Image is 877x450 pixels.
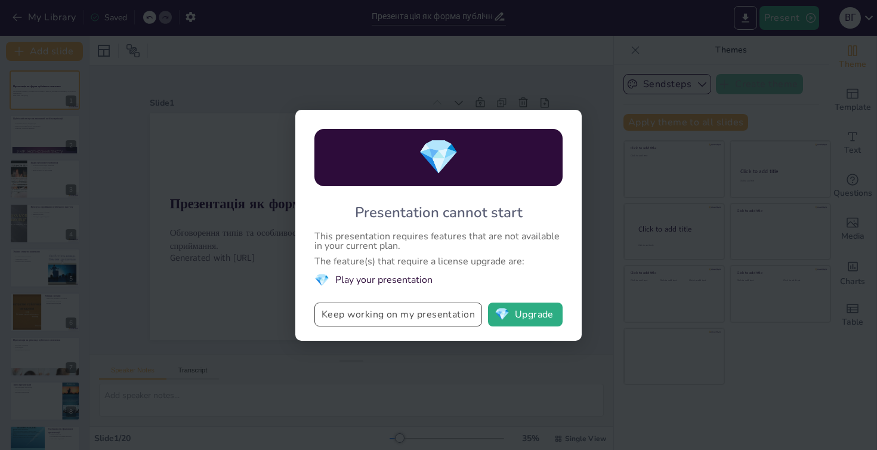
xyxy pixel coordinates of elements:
[495,309,509,320] span: diamond
[314,272,329,288] span: diamond
[314,272,563,288] li: Play your presentation
[488,303,563,326] button: diamondUpgrade
[314,257,563,266] div: The feature(s) that require a license upgrade are:
[314,232,563,251] div: This presentation requires features that are not available in your current plan.
[418,134,459,180] span: diamond
[355,203,523,222] div: Presentation cannot start
[314,303,482,326] button: Keep working on my presentation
